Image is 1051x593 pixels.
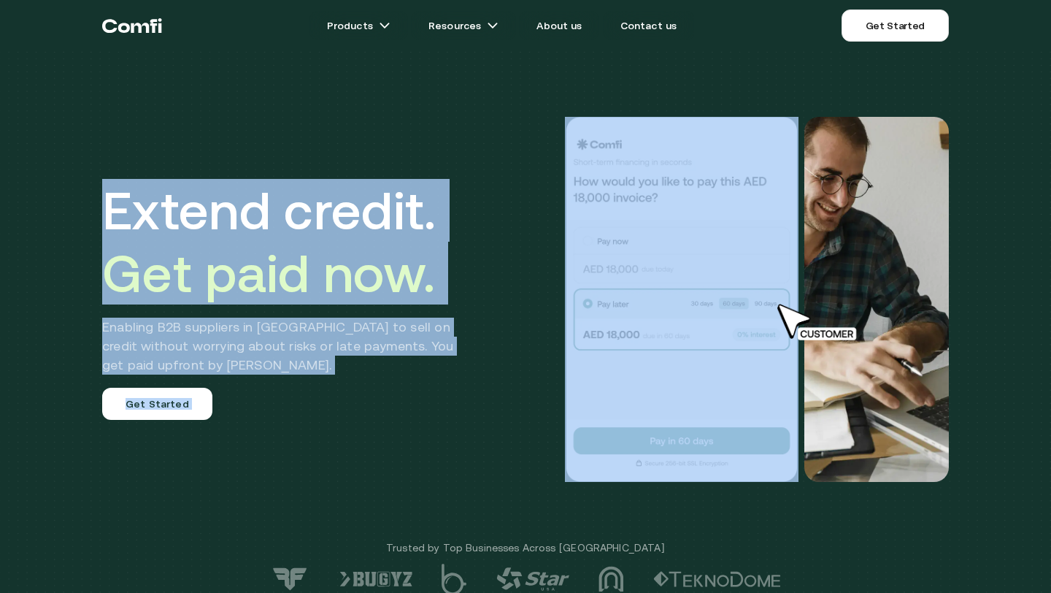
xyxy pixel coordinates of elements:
a: Resourcesarrow icons [411,11,516,40]
img: logo-2 [653,571,781,587]
img: arrow icons [379,20,390,31]
a: Productsarrow icons [309,11,408,40]
img: cursor [766,302,873,343]
a: Contact us [603,11,695,40]
h1: Extend credit. [102,179,475,305]
img: logo-6 [339,571,412,587]
span: Get paid now. [102,243,435,303]
img: Would you like to pay this AED 18,000.00 invoice? [804,117,949,482]
img: logo-7 [270,567,310,592]
a: About us [519,11,599,40]
h2: Enabling B2B suppliers in [GEOGRAPHIC_DATA] to sell on credit without worrying about risks or lat... [102,318,475,375]
a: Get Started [102,388,212,420]
img: arrow icons [487,20,498,31]
img: logo-3 [598,566,624,592]
a: Get Started [842,9,949,42]
a: Return to the top of the Comfi home page [102,4,162,47]
img: Would you like to pay this AED 18,000.00 invoice? [565,117,798,482]
img: logo-4 [496,567,569,591]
